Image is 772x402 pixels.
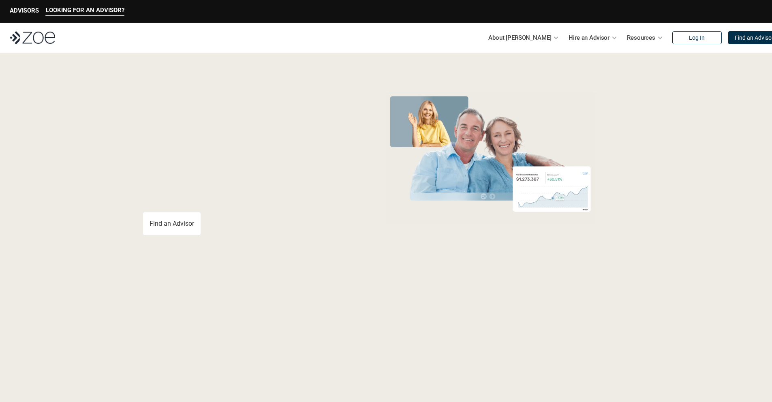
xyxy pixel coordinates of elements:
a: Find an Advisor [143,212,201,235]
p: ADVISORS [10,7,39,14]
p: Log In [689,34,705,41]
p: Loremipsum: *DolOrsi Ametconsecte adi Eli Seddoeius tem inc utlaboreet. Dol 2636 MagNaal Enimadmi... [19,338,753,368]
p: Find an Advisor [150,220,194,227]
a: Log In [672,31,722,44]
span: Grow Your Wealth [143,90,323,121]
em: The information in the visuals above is for illustrative purposes only and does not represent an ... [378,229,603,233]
p: About [PERSON_NAME] [488,32,551,44]
span: with a Financial Advisor [143,117,307,175]
p: You deserve an advisor you can trust. [PERSON_NAME], hire, and invest with vetted, fiduciary, fin... [143,183,352,203]
p: Resources [627,32,655,44]
p: LOOKING FOR AN ADVISOR? [46,6,124,14]
p: Hire an Advisor [569,32,609,44]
